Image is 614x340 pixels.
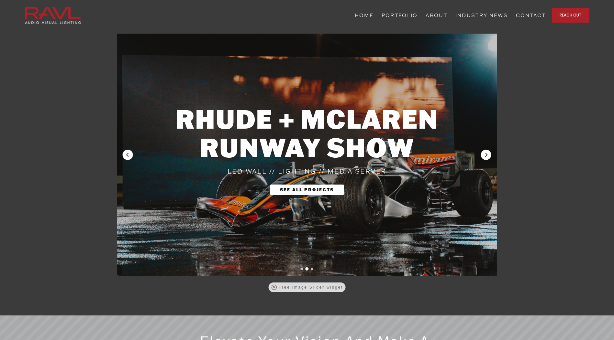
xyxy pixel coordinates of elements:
div: LED WALL // LIGHTING // MEDIA SERVER [167,168,448,175]
a: PORTFOLIO [382,10,418,20]
a: ABOUT [426,10,447,20]
a: HOME [355,10,374,20]
div: Slide 2 of 3 [304,264,310,274]
div: Next [480,149,492,161]
a: INDUSTRY NEWS [455,10,508,20]
a: CONTACT [516,10,546,20]
div: SEE ALL PROJECTS [270,185,344,195]
a: Redirect to https://www.r-avl.com/portfolio [117,34,497,276]
a: REACH OUT [552,8,589,23]
div: Previous [122,149,134,161]
a: Free Image Slider widget [268,282,346,292]
div: RHUDE + MCLAREN RUNWAY SHOW [167,104,448,161]
div: Slide 1 of 3 [299,265,305,273]
div: Slide 3 of 3 [310,265,315,273]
